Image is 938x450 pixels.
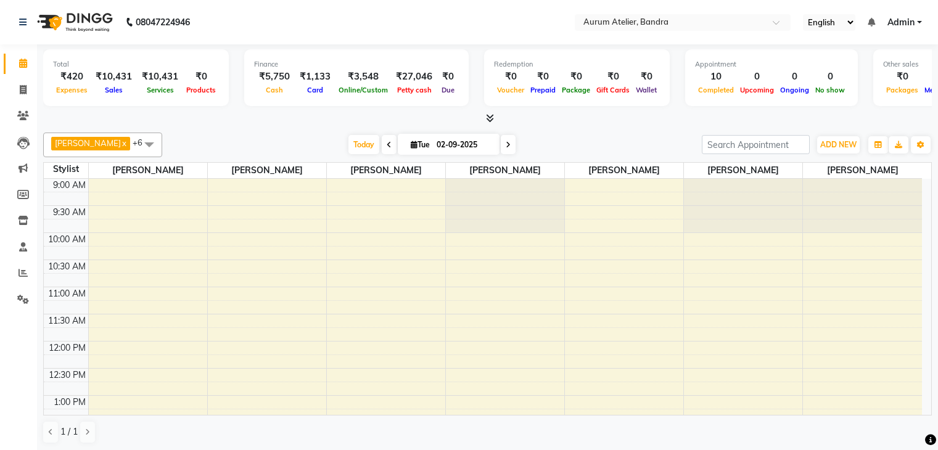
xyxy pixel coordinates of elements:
input: 2025-09-02 [433,136,495,154]
span: Card [304,86,326,94]
span: [PERSON_NAME] [208,163,326,178]
div: ₹0 [437,70,459,84]
div: 0 [737,70,777,84]
span: Expenses [53,86,91,94]
div: 10:30 AM [46,260,88,273]
div: ₹0 [494,70,527,84]
div: 0 [812,70,848,84]
span: Cash [263,86,286,94]
span: ADD NEW [820,140,857,149]
div: 12:30 PM [46,369,88,382]
span: Completed [695,86,737,94]
div: 10:00 AM [46,233,88,246]
div: ₹0 [527,70,559,84]
div: ₹0 [883,70,921,84]
span: [PERSON_NAME] [55,138,121,148]
span: [PERSON_NAME] [89,163,207,178]
div: 11:00 AM [46,287,88,300]
div: 12:00 PM [46,342,88,354]
div: ₹1,133 [295,70,335,84]
span: Petty cash [394,86,435,94]
span: Services [144,86,177,94]
div: ₹0 [183,70,219,84]
span: Ongoing [777,86,812,94]
div: 9:30 AM [51,206,88,219]
div: ₹10,431 [91,70,137,84]
span: [PERSON_NAME] [684,163,802,178]
div: ₹0 [593,70,633,84]
span: [PERSON_NAME] [327,163,445,178]
span: Tue [408,140,433,149]
span: Wallet [633,86,660,94]
span: Products [183,86,219,94]
div: 10 [695,70,737,84]
span: Online/Custom [335,86,391,94]
span: Packages [883,86,921,94]
div: ₹3,548 [335,70,391,84]
span: No show [812,86,848,94]
img: logo [31,5,116,39]
div: 9:00 AM [51,179,88,192]
div: ₹0 [559,70,593,84]
div: Finance [254,59,459,70]
a: x [121,138,126,148]
span: Prepaid [527,86,559,94]
div: Stylist [44,163,88,176]
div: Redemption [494,59,660,70]
button: ADD NEW [817,136,860,153]
span: Sales [102,86,126,94]
span: Due [438,86,458,94]
div: ₹420 [53,70,91,84]
span: 1 / 1 [60,425,78,438]
div: ₹27,046 [391,70,437,84]
span: Admin [887,16,915,29]
div: Total [53,59,219,70]
span: [PERSON_NAME] [446,163,564,178]
span: Today [348,135,379,154]
div: ₹10,431 [137,70,183,84]
span: Upcoming [737,86,777,94]
span: [PERSON_NAME] [565,163,683,178]
span: +6 [133,137,152,147]
div: ₹5,750 [254,70,295,84]
b: 08047224946 [136,5,190,39]
div: 0 [777,70,812,84]
div: Appointment [695,59,848,70]
div: ₹0 [633,70,660,84]
div: 1:00 PM [51,396,88,409]
span: [PERSON_NAME] [803,163,922,178]
span: Package [559,86,593,94]
span: Voucher [494,86,527,94]
span: Gift Cards [593,86,633,94]
input: Search Appointment [702,135,810,154]
div: 11:30 AM [46,314,88,327]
